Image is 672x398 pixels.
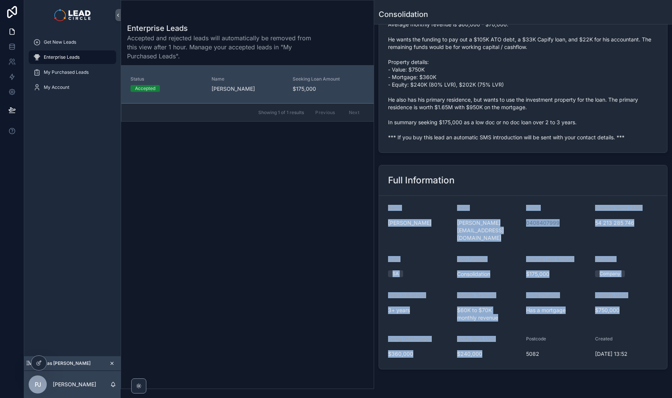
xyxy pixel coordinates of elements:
[24,30,121,104] div: scrollable content
[388,205,401,210] span: Name
[526,219,560,227] a: 0408407999
[595,219,658,227] span: 54 213 285 746
[29,50,116,64] a: Enterprise Leads
[393,270,399,277] div: SA
[54,9,90,21] img: App logo
[29,66,116,79] a: My Purchased Leads
[44,39,76,45] span: Get New Leads
[600,270,620,277] div: Company
[595,350,658,358] span: [DATE] 13:52
[29,81,116,94] a: My Account
[526,270,589,278] span: $175,000
[595,205,641,210] span: Business Name / ABN
[457,205,469,210] span: Email
[457,256,486,262] span: Loan Purpose
[258,110,304,116] span: Showing 1 of 1 results
[379,9,428,20] h1: Consolidation
[388,256,399,262] span: State
[35,380,41,389] span: PJ
[526,307,589,314] span: Has a mortgage
[526,256,573,262] span: Seeking Loan Amount
[121,66,374,103] a: StatusAcceptedName[PERSON_NAME]Seeking Loan Amount$175,000
[595,292,627,298] span: Property Value
[212,85,284,93] span: [PERSON_NAME]
[526,336,546,342] span: Postcode
[457,307,520,322] span: $60K to $70K monthly revenue
[130,76,203,82] span: Status
[44,69,89,75] span: My Purchased Leads
[44,54,80,60] span: Enterprise Leads
[595,307,658,314] span: $750,000
[457,350,520,358] span: $240,000
[127,23,311,34] h1: Enterprise Leads
[457,270,520,278] span: Consolidation
[388,219,451,227] span: [PERSON_NAME]
[212,76,284,82] span: Name
[526,292,559,298] span: Living Situation
[457,336,495,342] span: Equity (80% LVR)
[388,336,431,342] span: Owing On Mortgage
[457,292,495,298] span: Monthly Turnover
[388,307,451,314] span: 3+ years
[388,174,454,186] h2: Full Information
[135,85,155,92] div: Accepted
[388,350,451,358] span: $360,000
[53,381,96,388] p: [PERSON_NAME]
[293,76,365,82] span: Seeking Loan Amount
[526,205,540,210] span: Phone
[595,336,612,342] span: Created
[44,84,69,90] span: My Account
[29,35,116,49] a: Get New Leads
[388,292,425,298] span: Years In Business
[595,256,615,262] span: Structure
[293,85,365,93] span: $175,000
[457,219,520,242] span: [PERSON_NAME][EMAIL_ADDRESS][DOMAIN_NAME]
[127,34,311,61] span: Accepted and rejected leads will automatically be removed from this view after 1 hour. Manage you...
[526,350,589,358] span: 5082
[29,360,91,366] span: Viewing as [PERSON_NAME]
